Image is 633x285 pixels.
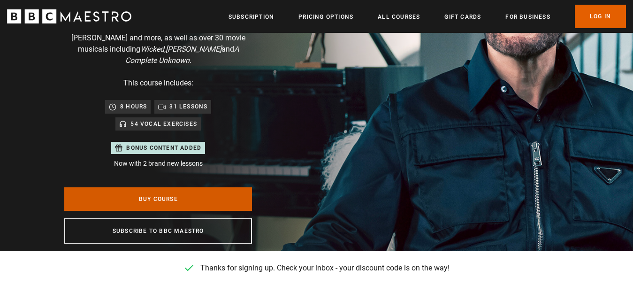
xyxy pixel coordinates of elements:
[126,144,201,152] p: Bonus content added
[130,119,197,129] p: 54 Vocal Exercises
[378,12,420,22] a: All Courses
[444,12,481,22] a: Gift Cards
[7,9,131,23] svg: BBC Maestro
[125,45,239,65] i: A Complete Unknown
[111,159,205,169] p: Now with 2 brand new lessons
[200,262,450,274] p: Thanks for signing up. Check your inbox - your discount code is on the way!
[123,77,193,89] p: This course includes:
[166,45,221,54] i: [PERSON_NAME]
[575,5,626,28] a: Log In
[120,102,147,111] p: 8 hours
[140,45,164,54] i: Wicked
[64,187,252,211] a: Buy Course
[229,5,626,28] nav: Primary
[169,102,207,111] p: 31 lessons
[298,12,353,22] a: Pricing Options
[229,12,274,22] a: Subscription
[505,12,550,22] a: For business
[64,218,252,244] a: Subscribe to BBC Maestro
